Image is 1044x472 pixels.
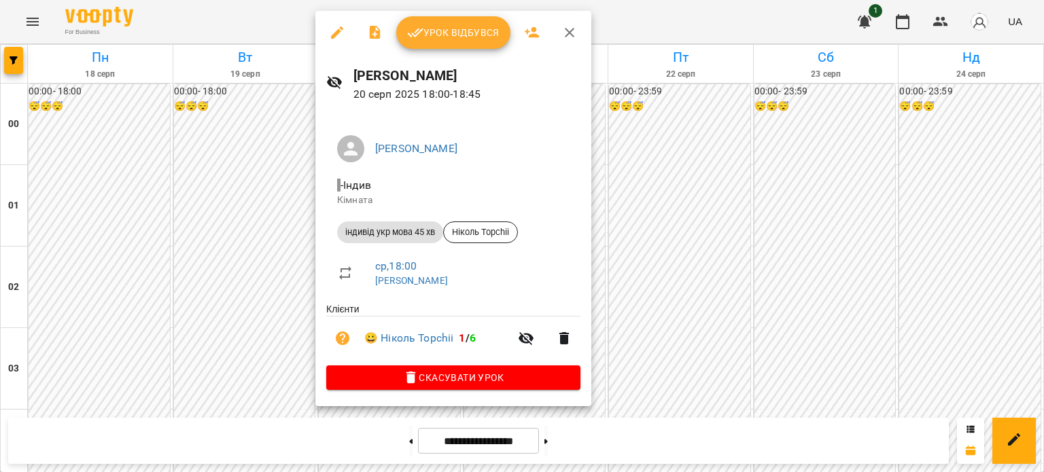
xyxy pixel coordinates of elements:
a: [PERSON_NAME] [375,142,457,155]
span: - Індив [337,179,374,192]
span: індивід укр мова 45 хв [337,226,443,238]
p: Кімната [337,194,570,207]
a: [PERSON_NAME] [375,275,448,286]
button: Урок відбувся [396,16,510,49]
div: Ніколь Topchii [443,221,518,243]
a: ср , 18:00 [375,259,417,272]
button: Скасувати Урок [326,365,580,390]
p: 20 серп 2025 18:00 - 18:45 [353,86,580,103]
b: / [459,331,475,344]
span: Ніколь Topchii [444,226,517,238]
span: Урок відбувся [407,24,500,41]
span: Скасувати Урок [337,369,570,386]
button: Візит ще не сплачено. Додати оплату? [326,322,359,355]
ul: Клієнти [326,302,580,365]
span: 1 [459,331,465,344]
span: 6 [470,331,476,344]
h6: [PERSON_NAME] [353,65,580,86]
a: 😀 Ніколь Topchii [364,330,453,346]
